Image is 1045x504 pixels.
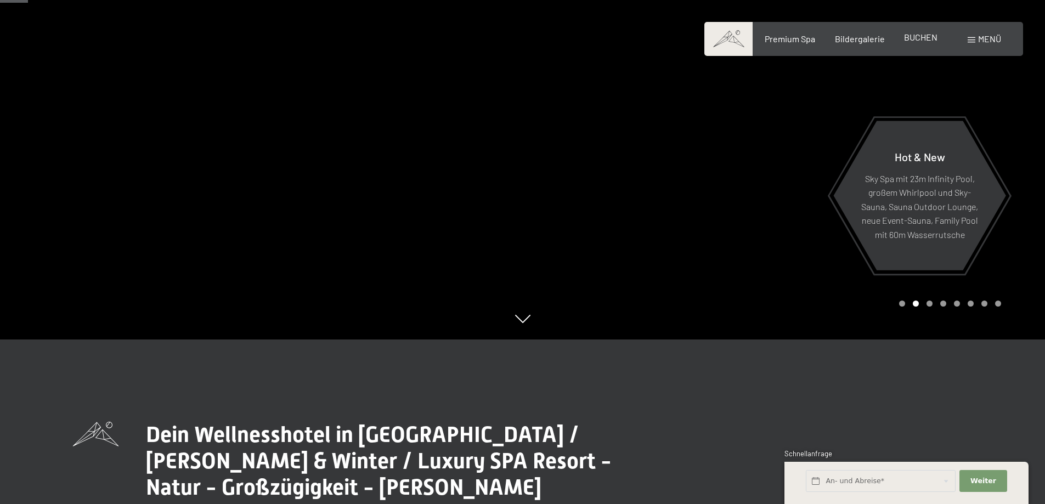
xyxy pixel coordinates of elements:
[904,32,937,42] a: BUCHEN
[835,33,885,44] a: Bildergalerie
[895,301,1001,307] div: Carousel Pagination
[895,150,945,163] span: Hot & New
[899,301,905,307] div: Carousel Page 1
[970,476,996,486] span: Weiter
[927,301,933,307] div: Carousel Page 3
[954,301,960,307] div: Carousel Page 5
[978,33,1001,44] span: Menü
[995,301,1001,307] div: Carousel Page 8
[833,120,1007,271] a: Hot & New Sky Spa mit 23m Infinity Pool, großem Whirlpool und Sky-Sauna, Sauna Outdoor Lounge, ne...
[146,422,612,500] span: Dein Wellnesshotel in [GEOGRAPHIC_DATA] / [PERSON_NAME] & Winter / Luxury SPA Resort - Natur - Gr...
[765,33,815,44] a: Premium Spa
[940,301,946,307] div: Carousel Page 4
[981,301,987,307] div: Carousel Page 7
[913,301,919,307] div: Carousel Page 2 (Current Slide)
[959,470,1007,492] button: Weiter
[968,301,974,307] div: Carousel Page 6
[784,449,832,458] span: Schnellanfrage
[860,171,979,241] p: Sky Spa mit 23m Infinity Pool, großem Whirlpool und Sky-Sauna, Sauna Outdoor Lounge, neue Event-S...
